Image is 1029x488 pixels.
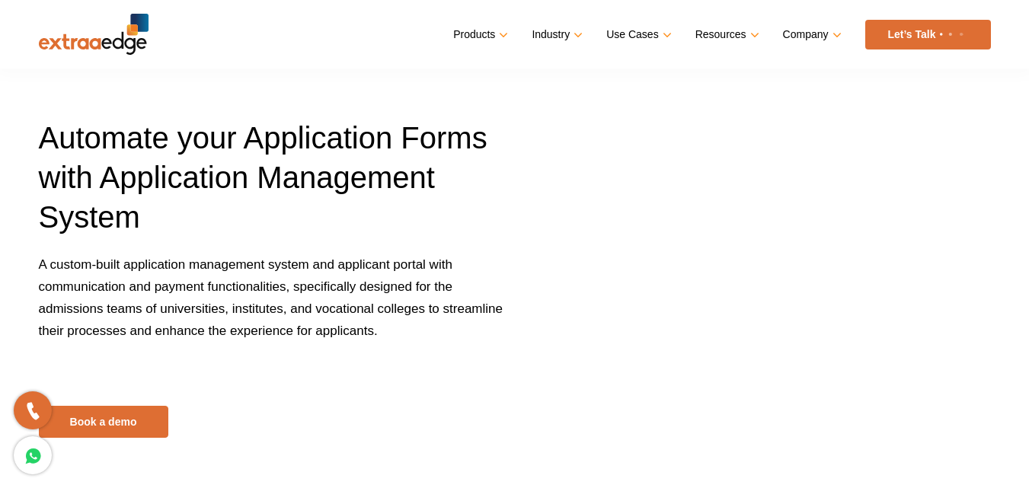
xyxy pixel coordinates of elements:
a: Let’s Talk [865,20,991,49]
a: Products [453,24,505,46]
p: A custom-built application management system and applicant portal with communication and payment ... [39,254,503,363]
a: Company [783,24,839,46]
a: Industry [532,24,580,46]
a: Use Cases [606,24,668,46]
a: Resources [695,24,756,46]
span: Automate your Application Forms with Application Management System [39,121,487,234]
a: Book a demo [39,406,168,438]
